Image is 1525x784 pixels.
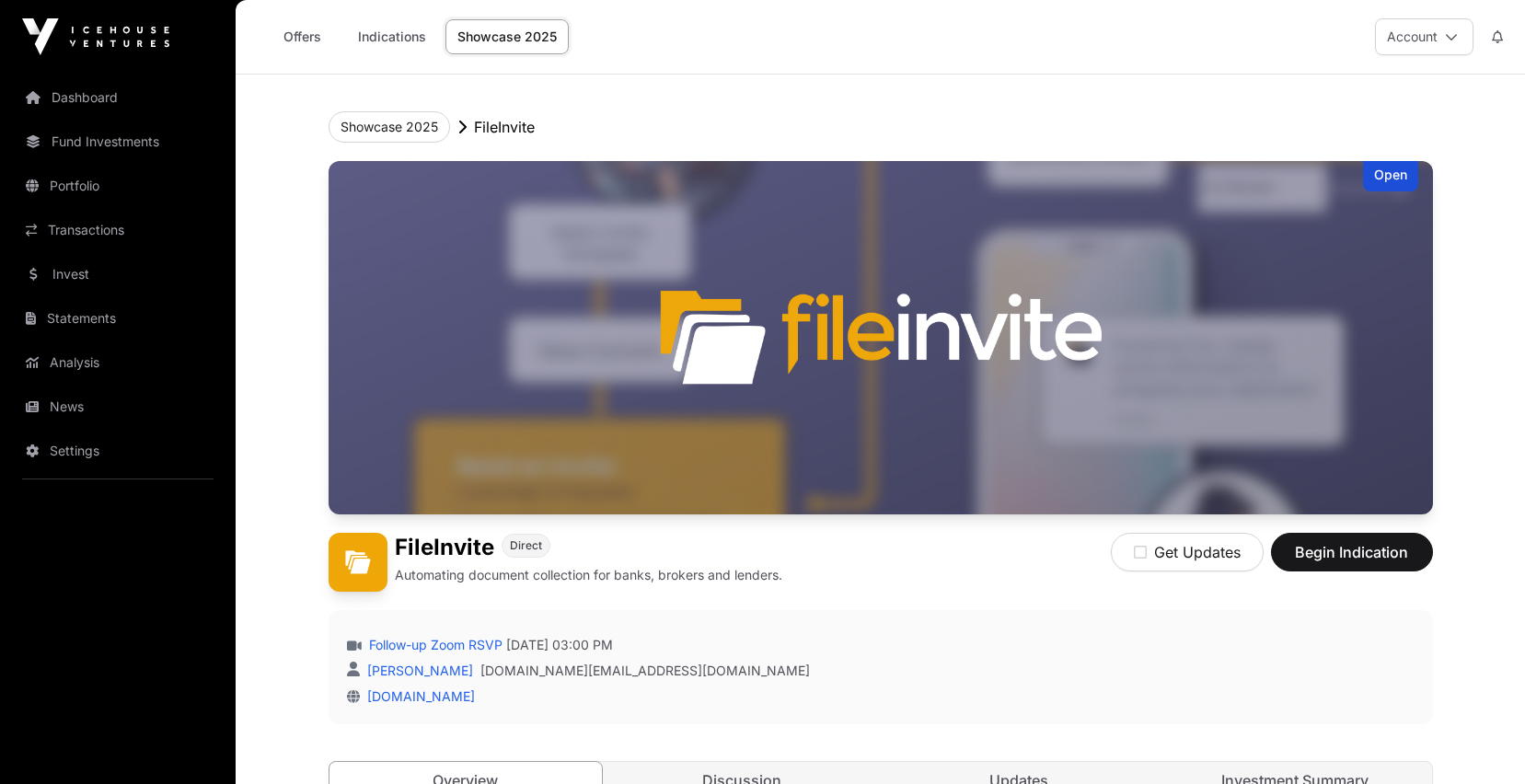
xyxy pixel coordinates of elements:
[364,663,473,678] a: [PERSON_NAME]
[1111,533,1264,571] button: Get Updates
[506,636,613,654] span: [DATE] 03:00 PM
[1375,18,1473,55] button: Account
[15,77,221,118] a: Dashboard
[22,18,169,55] img: Icehouse Ventures Logo
[365,636,503,654] a: Follow-up Zoom RSVP
[1294,541,1410,563] span: Begin Indication
[15,254,221,294] a: Invest
[1433,696,1525,784] iframe: Chat Widget
[329,533,387,592] img: FileInvite
[1271,533,1433,571] button: Begin Indication
[15,166,221,206] a: Portfolio
[360,688,475,704] a: [DOMAIN_NAME]
[15,210,221,250] a: Transactions
[15,121,221,162] a: Fund Investments
[395,533,494,562] h1: FileInvite
[510,538,542,553] span: Direct
[445,19,569,54] a: Showcase 2025
[474,116,535,138] p: FileInvite
[395,566,782,584] p: Automating document collection for banks, brokers and lenders.
[1271,551,1433,570] a: Begin Indication
[1363,161,1418,191] div: Open
[15,342,221,383] a: Analysis
[15,431,221,471] a: Settings
[480,662,810,680] a: [DOMAIN_NAME][EMAIL_ADDRESS][DOMAIN_NAME]
[265,19,339,54] a: Offers
[329,161,1433,514] img: FileInvite
[15,386,221,427] a: News
[15,298,221,339] a: Statements
[329,111,450,143] button: Showcase 2025
[346,19,438,54] a: Indications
